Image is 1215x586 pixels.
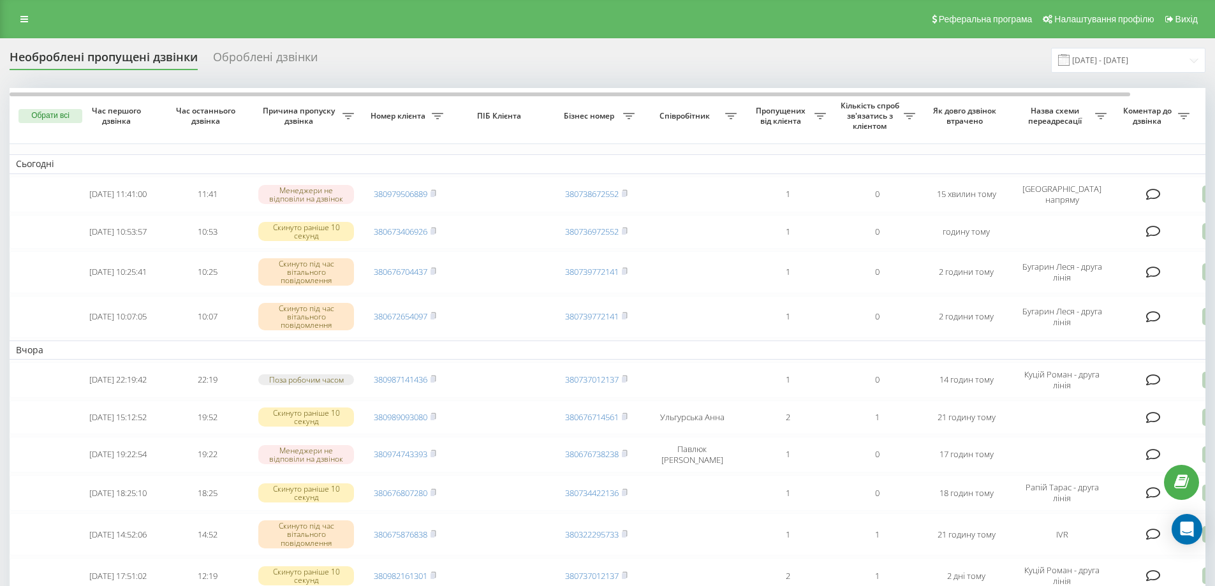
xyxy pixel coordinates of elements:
[374,411,427,423] a: 380989093080
[1011,475,1113,511] td: Рапій Тарас - друга лінія
[374,226,427,237] a: 380673406926
[73,362,163,398] td: [DATE] 22:19:42
[839,101,904,131] span: Кількість спроб зв'язатись з клієнтом
[258,566,354,585] div: Скинуто раніше 10 секунд
[565,570,619,582] a: 380737012137
[258,407,354,427] div: Скинуто раніше 10 секунд
[73,215,163,249] td: [DATE] 10:53:57
[73,296,163,338] td: [DATE] 10:07:05
[258,258,354,286] div: Скинуто під час вітального повідомлення
[1175,14,1198,24] span: Вихід
[1011,513,1113,555] td: IVR
[163,362,252,398] td: 22:19
[460,111,541,121] span: ПІБ Клієнта
[258,483,354,502] div: Скинуто раніше 10 секунд
[18,109,82,123] button: Обрати всі
[743,362,832,398] td: 1
[832,400,922,434] td: 1
[73,437,163,472] td: [DATE] 19:22:54
[832,475,922,511] td: 0
[565,374,619,385] a: 380737012137
[258,222,354,241] div: Скинуто раніше 10 секунд
[922,475,1011,511] td: 18 годин тому
[73,400,163,434] td: [DATE] 15:12:52
[922,296,1011,338] td: 2 години тому
[1054,14,1154,24] span: Налаштування профілю
[558,111,623,121] span: Бізнес номер
[1017,106,1095,126] span: Назва схеми переадресації
[73,177,163,212] td: [DATE] 11:41:00
[374,487,427,499] a: 380676807280
[1011,362,1113,398] td: Куцій Роман - друга лінія
[641,400,743,434] td: Ульгурська Анна
[1011,177,1113,212] td: [GEOGRAPHIC_DATA] напряму
[163,215,252,249] td: 10:53
[565,311,619,322] a: 380739772141
[163,400,252,434] td: 19:52
[743,400,832,434] td: 2
[1011,296,1113,338] td: Бугарин Леся - друга лінія
[163,475,252,511] td: 18:25
[367,111,432,121] span: Номер клієнта
[374,311,427,322] a: 380672654097
[832,215,922,249] td: 0
[832,296,922,338] td: 0
[565,411,619,423] a: 380676714561
[163,251,252,293] td: 10:25
[922,513,1011,555] td: 21 годину тому
[922,177,1011,212] td: 15 хвилин тому
[374,448,427,460] a: 380974743393
[374,188,427,200] a: 380979506889
[213,50,318,70] div: Оброблені дзвінки
[922,215,1011,249] td: годину тому
[258,445,354,464] div: Менеджери не відповіли на дзвінок
[743,475,832,511] td: 1
[73,475,163,511] td: [DATE] 18:25:10
[565,226,619,237] a: 380736972552
[565,448,619,460] a: 380676738238
[743,177,832,212] td: 1
[922,400,1011,434] td: 21 годину тому
[163,437,252,472] td: 19:22
[832,513,922,555] td: 1
[832,437,922,472] td: 0
[832,362,922,398] td: 0
[932,106,1001,126] span: Як довго дзвінок втрачено
[163,177,252,212] td: 11:41
[565,188,619,200] a: 380738672552
[173,106,242,126] span: Час останнього дзвінка
[258,106,342,126] span: Причина пропуску дзвінка
[73,251,163,293] td: [DATE] 10:25:41
[832,251,922,293] td: 0
[743,215,832,249] td: 1
[749,106,814,126] span: Пропущених від клієнта
[374,374,427,385] a: 380987141436
[258,185,354,204] div: Менеджери не відповіли на дзвінок
[565,529,619,540] a: 380322295733
[922,362,1011,398] td: 14 годин тому
[565,266,619,277] a: 380739772141
[1119,106,1178,126] span: Коментар до дзвінка
[73,513,163,555] td: [DATE] 14:52:06
[647,111,725,121] span: Співробітник
[565,487,619,499] a: 380734422136
[939,14,1033,24] span: Реферальна програма
[258,520,354,548] div: Скинуто під час вітального повідомлення
[374,570,427,582] a: 380982161301
[163,296,252,338] td: 10:07
[743,296,832,338] td: 1
[374,266,427,277] a: 380676704437
[258,374,354,385] div: Поза робочим часом
[922,437,1011,472] td: 17 годин тому
[1011,251,1113,293] td: Бугарин Леся - друга лінія
[1172,514,1202,545] div: Open Intercom Messenger
[84,106,152,126] span: Час першого дзвінка
[743,251,832,293] td: 1
[743,437,832,472] td: 1
[374,529,427,540] a: 380675876838
[922,251,1011,293] td: 2 години тому
[743,513,832,555] td: 1
[10,50,198,70] div: Необроблені пропущені дзвінки
[258,303,354,331] div: Скинуто під час вітального повідомлення
[163,513,252,555] td: 14:52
